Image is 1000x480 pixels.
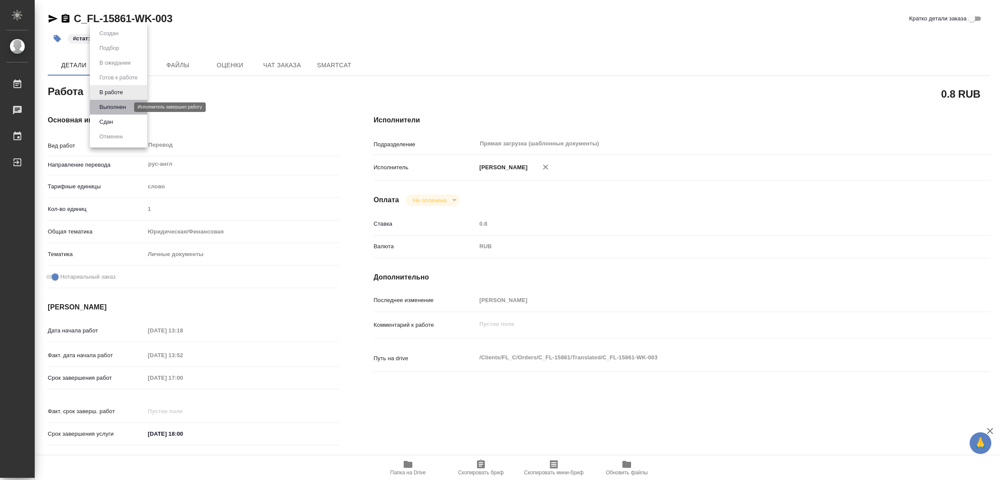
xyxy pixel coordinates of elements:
[97,43,122,53] button: Подбор
[97,132,125,141] button: Отменен
[97,88,125,97] button: В работе
[97,102,128,112] button: Выполнен
[97,73,140,82] button: Готов к работе
[97,117,115,127] button: Сдан
[97,29,121,38] button: Создан
[97,58,133,68] button: В ожидании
